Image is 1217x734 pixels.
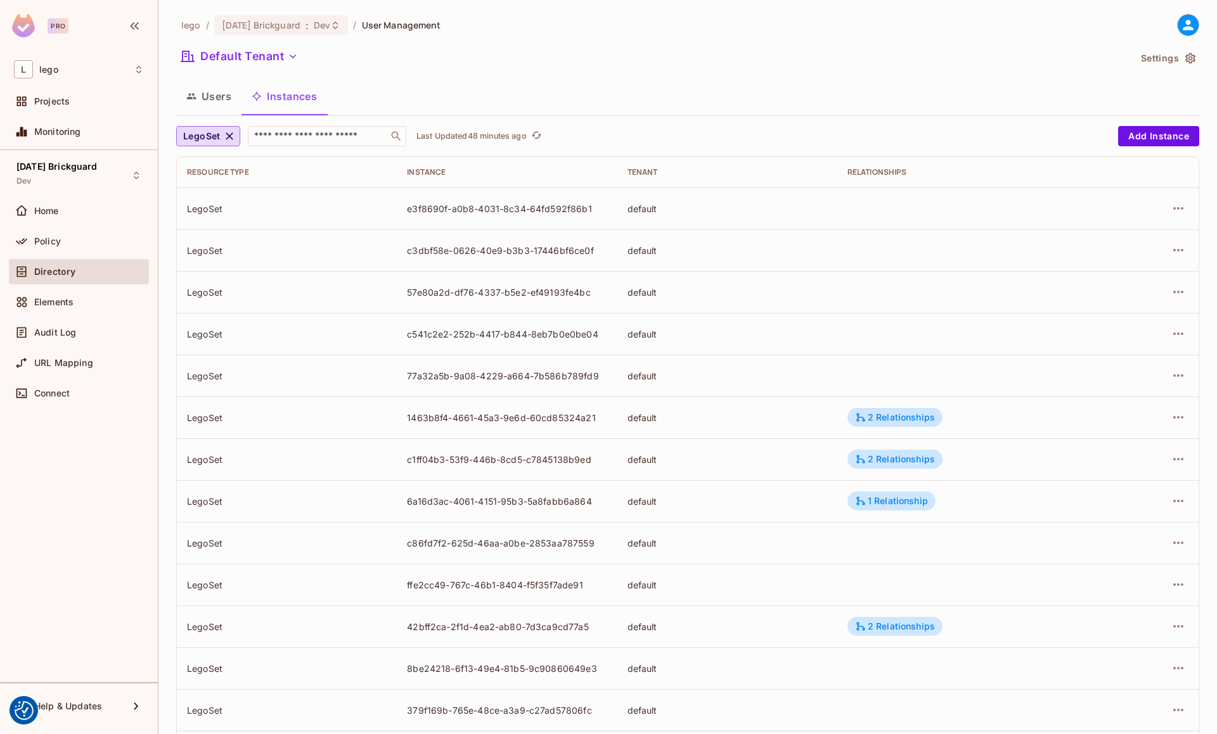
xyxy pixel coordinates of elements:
div: 2 Relationships [855,453,935,465]
span: [DATE] Brickguard [16,161,98,172]
div: LegoSet [187,579,387,591]
span: Elements [34,297,74,307]
div: Pro [48,18,68,34]
div: c3dbf58e-0626-40e9-b3b3-17446bf6ce0f [407,244,607,256]
span: User Management [362,19,441,31]
div: 2 Relationships [855,412,935,423]
div: Instance [407,167,607,177]
div: c86fd7f2-625d-46aa-a0be-2853aa787559 [407,537,607,549]
div: default [628,453,827,465]
div: 57e80a2d-df76-4337-b5e2-ef49193fe4bc [407,286,607,298]
span: Click to refresh data [527,129,544,144]
button: refresh [529,129,544,144]
div: c541c2e2-252b-4417-b844-8eb7b0e0be04 [407,328,607,340]
div: LegoSet [187,495,387,507]
span: the active workspace [181,19,201,31]
img: SReyMgAAAABJRU5ErkJggg== [12,14,35,37]
button: Users [176,80,241,112]
button: Add Instance [1118,126,1199,146]
div: 2 Relationships [855,621,935,632]
div: LegoSet [187,203,387,215]
div: LegoSet [187,370,387,382]
div: LegoSet [187,244,387,256]
div: 8be24218-6f13-49e4-81b5-9c90860649e3 [407,662,607,674]
li: / [353,19,356,31]
div: LegoSet [187,537,387,549]
div: LegoSet [187,412,387,424]
div: default [628,286,827,298]
div: Resource type [187,167,387,177]
div: ffe2cc49-767c-46b1-8404-f5f35f7ade91 [407,579,607,591]
span: Dev [314,19,330,31]
div: 1 Relationship [855,495,928,507]
div: LegoSet [187,286,387,298]
div: LegoSet [187,662,387,674]
li: / [206,19,209,31]
div: 6a16d3ac-4061-4151-95b3-5a8fabb6a864 [407,495,607,507]
button: Consent Preferences [15,701,34,720]
span: Connect [34,388,70,398]
span: Directory [34,267,75,277]
span: LegoSet [183,129,221,144]
span: Help & Updates [34,701,102,711]
span: Monitoring [34,127,81,137]
div: default [628,662,827,674]
span: refresh [531,130,542,142]
div: default [628,537,827,549]
img: Revisit consent button [15,701,34,720]
span: Home [34,206,59,216]
span: URL Mapping [34,358,93,368]
div: LegoSet [187,621,387,633]
span: [DATE] Brickguard [222,19,300,31]
div: default [628,370,827,382]
span: Projects [34,96,70,106]
button: Instances [241,80,327,112]
span: Policy [34,236,61,246]
div: LegoSet [187,453,387,465]
span: Audit Log [34,327,76,338]
div: Tenant [628,167,827,177]
div: default [628,244,827,256]
button: LegoSet [176,126,240,146]
span: : [305,20,309,30]
div: Relationships [847,167,1095,177]
div: 77a32a5b-9a08-4229-a664-7b586b789fd9 [407,370,607,382]
div: default [628,495,827,507]
span: Workspace: lego [39,65,58,75]
span: Dev [16,176,31,186]
div: c1ff04b3-53f9-446b-8cd5-c7845138b9ed [407,453,607,465]
div: default [628,328,827,340]
div: 1463b8f4-4661-45a3-9e6d-60cd85324a21 [407,412,607,424]
div: LegoSet [187,704,387,716]
div: 42bff2ca-2f1d-4ea2-ab80-7d3ca9cd77a5 [407,621,607,633]
div: default [628,579,827,591]
div: default [628,203,827,215]
span: L [14,60,33,79]
div: default [628,412,827,424]
div: default [628,621,827,633]
div: default [628,704,827,716]
div: 379f169b-765e-48ce-a3a9-c27ad57806fc [407,704,607,716]
div: LegoSet [187,328,387,340]
button: Default Tenant [176,46,303,66]
button: Settings [1136,48,1199,68]
p: Last Updated 48 minutes ago [416,131,527,141]
div: e3f8690f-a0b8-4031-8c34-64fd592f86b1 [407,203,607,215]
